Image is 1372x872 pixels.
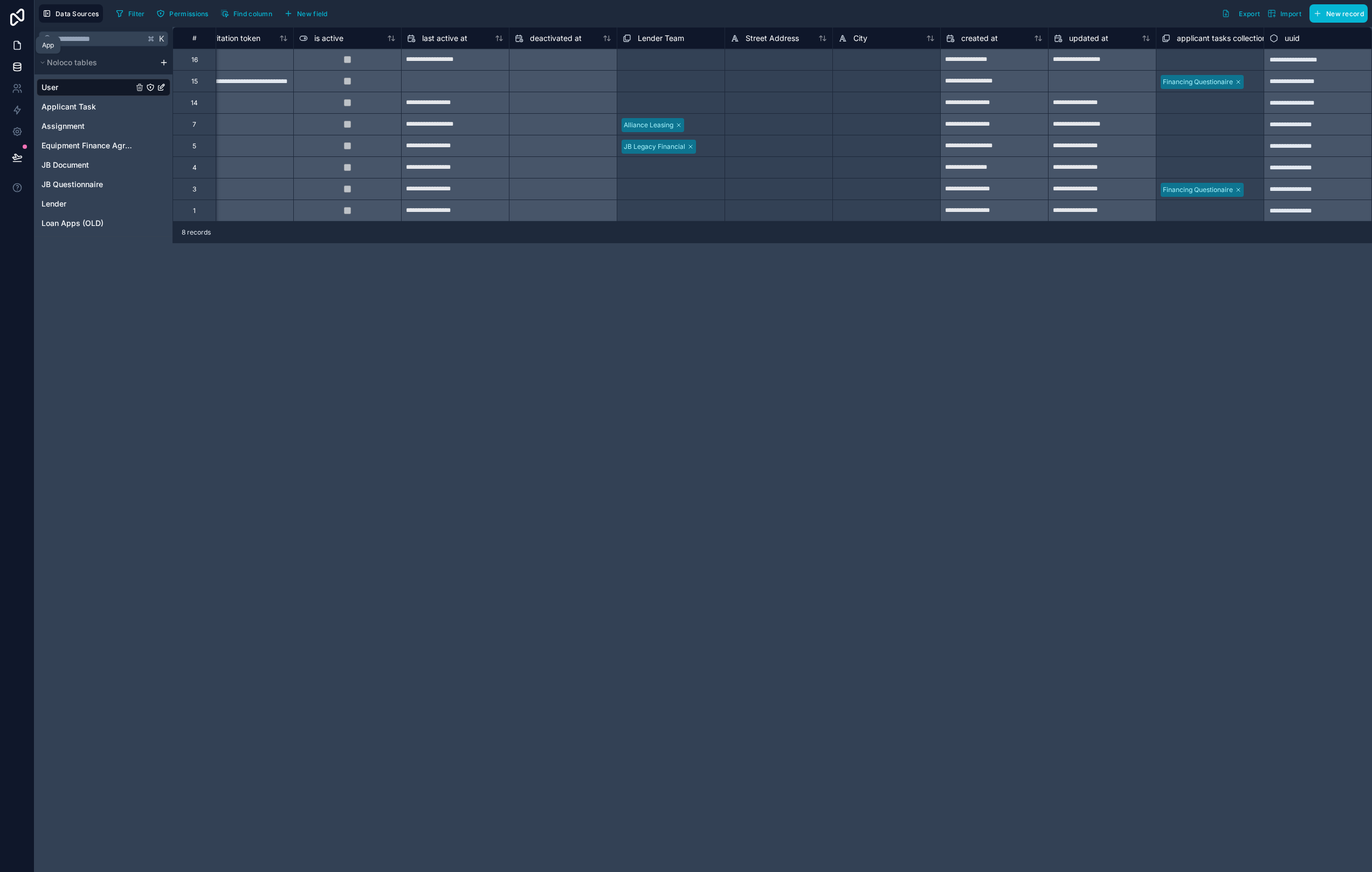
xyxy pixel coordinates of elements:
[37,137,170,154] div: Equipment Finance Agreement
[280,5,332,22] button: New field
[746,33,799,44] span: Street Address
[128,10,145,18] span: Filter
[1069,33,1108,44] span: updated at
[1218,4,1264,23] button: Export
[191,99,198,107] div: 14
[192,120,196,129] div: 7
[37,215,170,232] div: Loan Apps (OLD)
[42,218,104,229] span: Loan Apps (OLD)
[42,160,89,170] span: JB Document
[1163,185,1233,195] div: Financing Questionaire
[530,33,582,44] span: deactivated at
[153,5,216,22] a: Permissions
[191,56,198,64] div: 16
[153,5,212,22] button: Permissions
[169,10,208,18] span: Permissions
[47,57,97,68] span: Noloco tables
[192,185,196,194] div: 3
[42,121,85,132] span: Assignment
[181,34,208,42] div: #
[853,33,867,44] span: City
[158,35,166,43] span: K
[1239,10,1260,18] span: Export
[37,98,170,115] div: Applicant Task
[1177,33,1266,44] span: applicant tasks collection
[233,10,272,18] span: Find column
[112,5,149,22] button: Filter
[42,179,133,190] a: JB Questionnaire
[624,142,685,152] div: JB Legacy Financial
[182,228,211,237] span: 8 records
[42,82,58,93] span: User
[42,82,133,93] a: User
[638,33,684,44] span: Lender Team
[193,207,196,215] div: 1
[314,33,343,44] span: is active
[192,142,196,150] div: 5
[42,198,66,209] span: Lender
[37,176,170,193] div: JB Questionnaire
[37,55,155,70] button: Noloco tables
[206,33,260,44] span: invitation token
[42,140,133,151] a: Equipment Finance Agreement
[37,195,170,212] div: Lender
[37,79,170,96] div: User
[37,118,170,135] div: Assignment
[39,4,103,23] button: Data Sources
[1285,33,1300,44] span: uuid
[1326,10,1364,18] span: New record
[624,120,673,130] div: Alliance Leasing
[1264,4,1305,23] button: Import
[192,163,197,172] div: 4
[191,77,198,86] div: 15
[42,121,133,132] a: Assignment
[297,10,328,18] span: New field
[42,160,133,170] a: JB Document
[1280,10,1301,18] span: Import
[217,5,276,22] button: Find column
[42,198,133,209] a: Lender
[1309,4,1368,23] button: New record
[42,179,103,190] span: JB Questionnaire
[961,33,998,44] span: created at
[56,10,99,18] span: Data Sources
[422,33,467,44] span: last active at
[37,156,170,174] div: JB Document
[42,101,96,112] span: Applicant Task
[1305,4,1368,23] a: New record
[42,41,54,50] div: App
[1163,77,1233,87] div: Financing Questionaire
[42,101,133,112] a: Applicant Task
[42,218,133,229] a: Loan Apps (OLD)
